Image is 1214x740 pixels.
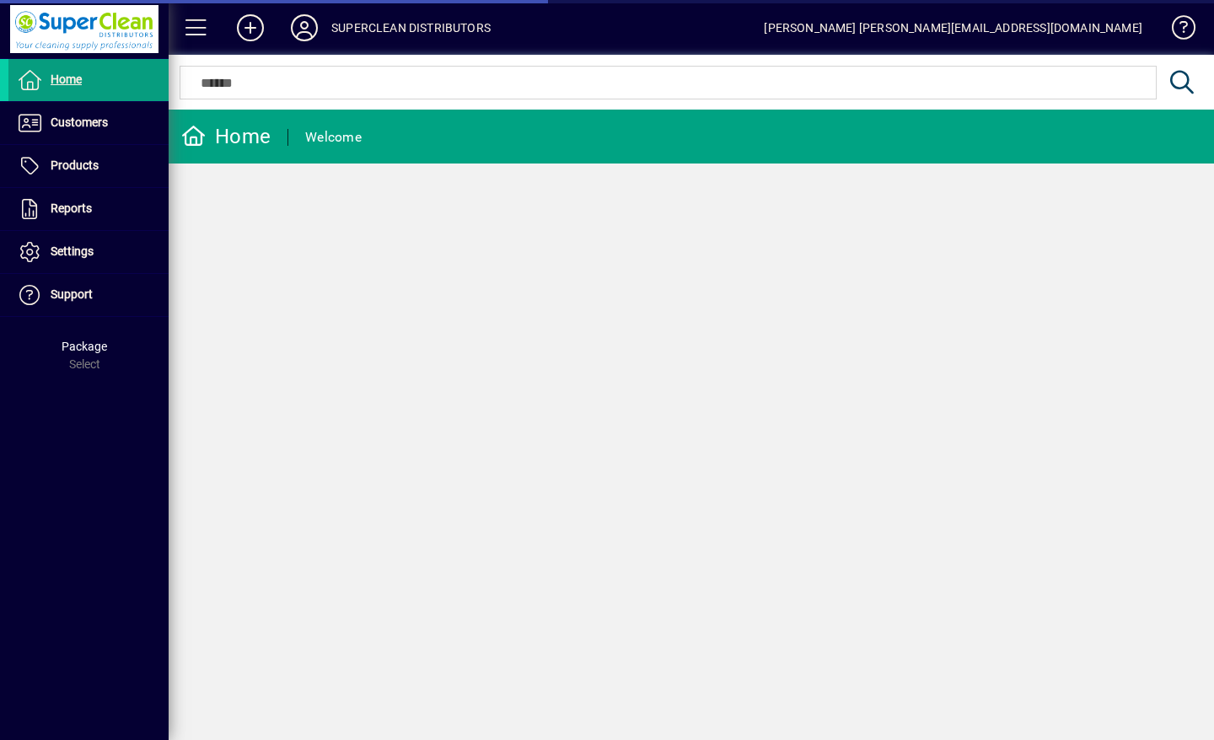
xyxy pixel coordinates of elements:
[305,124,362,151] div: Welcome
[51,115,108,129] span: Customers
[764,14,1142,41] div: [PERSON_NAME] [PERSON_NAME][EMAIL_ADDRESS][DOMAIN_NAME]
[1159,3,1193,58] a: Knowledge Base
[51,287,93,301] span: Support
[223,13,277,43] button: Add
[331,14,491,41] div: SUPERCLEAN DISTRIBUTORS
[8,145,169,187] a: Products
[62,340,107,353] span: Package
[8,102,169,144] a: Customers
[277,13,331,43] button: Profile
[8,188,169,230] a: Reports
[51,201,92,215] span: Reports
[8,274,169,316] a: Support
[51,72,82,86] span: Home
[8,231,169,273] a: Settings
[181,123,271,150] div: Home
[51,158,99,172] span: Products
[51,244,94,258] span: Settings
